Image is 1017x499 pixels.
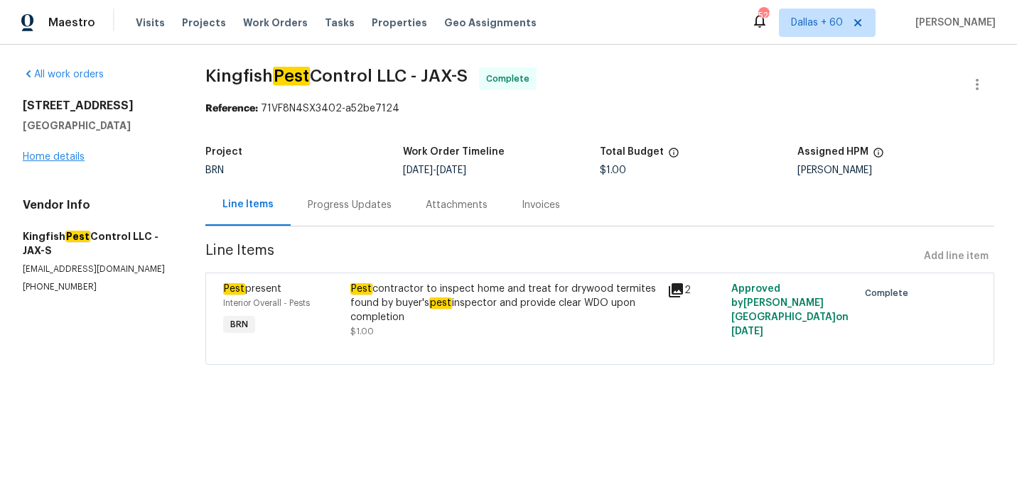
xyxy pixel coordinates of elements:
h4: Vendor Info [23,198,171,212]
span: Properties [372,16,427,30]
span: [DATE] [731,327,763,336]
div: [PERSON_NAME] [797,165,994,175]
em: Pest [223,283,245,295]
h2: [STREET_ADDRESS] [23,99,171,113]
span: Projects [182,16,226,30]
span: $1.00 [600,165,626,175]
h5: Total Budget [600,147,664,157]
a: All work orders [23,70,104,79]
div: 71VF8N4SX3402-a52be7124 [205,102,994,116]
p: [PHONE_NUMBER] [23,281,171,293]
div: contractor to inspect home and treat for drywood termites found by buyer's inspector and provide ... [350,282,660,324]
h5: [GEOGRAPHIC_DATA] [23,119,171,133]
div: Progress Updates [308,198,392,212]
span: Work Orders [243,16,308,30]
span: Complete [486,72,535,86]
span: $1.00 [350,327,374,336]
em: pest [429,297,452,309]
span: Maestro [48,16,95,30]
div: Line Items [222,197,274,212]
span: Approved by [PERSON_NAME][GEOGRAPHIC_DATA] on [731,284,849,336]
a: Home details [23,152,85,162]
span: Dallas + 60 [791,16,843,30]
div: 522 [758,9,768,23]
span: Complete [865,286,914,300]
span: Line Items [205,243,918,270]
span: Geo Assignments [444,16,537,30]
span: Kingfish Control LLC - JAX-S [205,67,468,84]
p: [EMAIL_ADDRESS][DOMAIN_NAME] [23,263,171,275]
span: BRN [225,317,254,331]
span: [PERSON_NAME] [910,16,996,30]
div: 2 [667,282,722,299]
em: Pest [65,231,90,242]
span: The total cost of line items that have been proposed by Opendoor. This sum includes line items th... [668,147,679,165]
span: [DATE] [403,165,433,175]
h5: Kingfish Control LLC - JAX-S [23,229,171,258]
span: Interior Overall - Pests [223,299,310,307]
div: Attachments [426,198,488,212]
span: [DATE] [436,165,466,175]
span: The hpm assigned to this work order. [873,147,884,165]
span: Tasks [325,18,355,28]
h5: Project [205,147,242,157]
b: Reference: [205,104,258,114]
h5: Work Order Timeline [403,147,505,157]
span: - [403,165,466,175]
span: present [223,283,281,295]
span: BRN [205,165,224,175]
em: Pest [350,283,372,295]
span: Visits [136,16,165,30]
h5: Assigned HPM [797,147,868,157]
div: Invoices [522,198,560,212]
em: Pest [273,67,310,85]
